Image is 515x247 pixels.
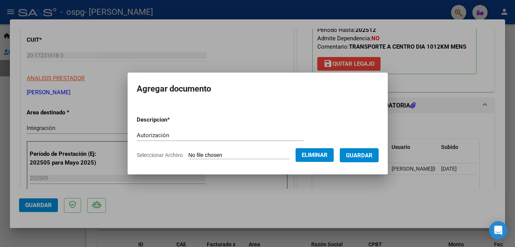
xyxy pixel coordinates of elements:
span: Guardar [346,152,373,159]
button: Eliminar [296,148,334,162]
span: Eliminar [302,152,328,158]
span: Seleccionar Archivo [137,152,183,158]
div: Open Intercom Messenger [489,221,507,239]
p: Descripcion [137,116,210,124]
h2: Agregar documento [137,82,379,96]
button: Guardar [340,148,379,162]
